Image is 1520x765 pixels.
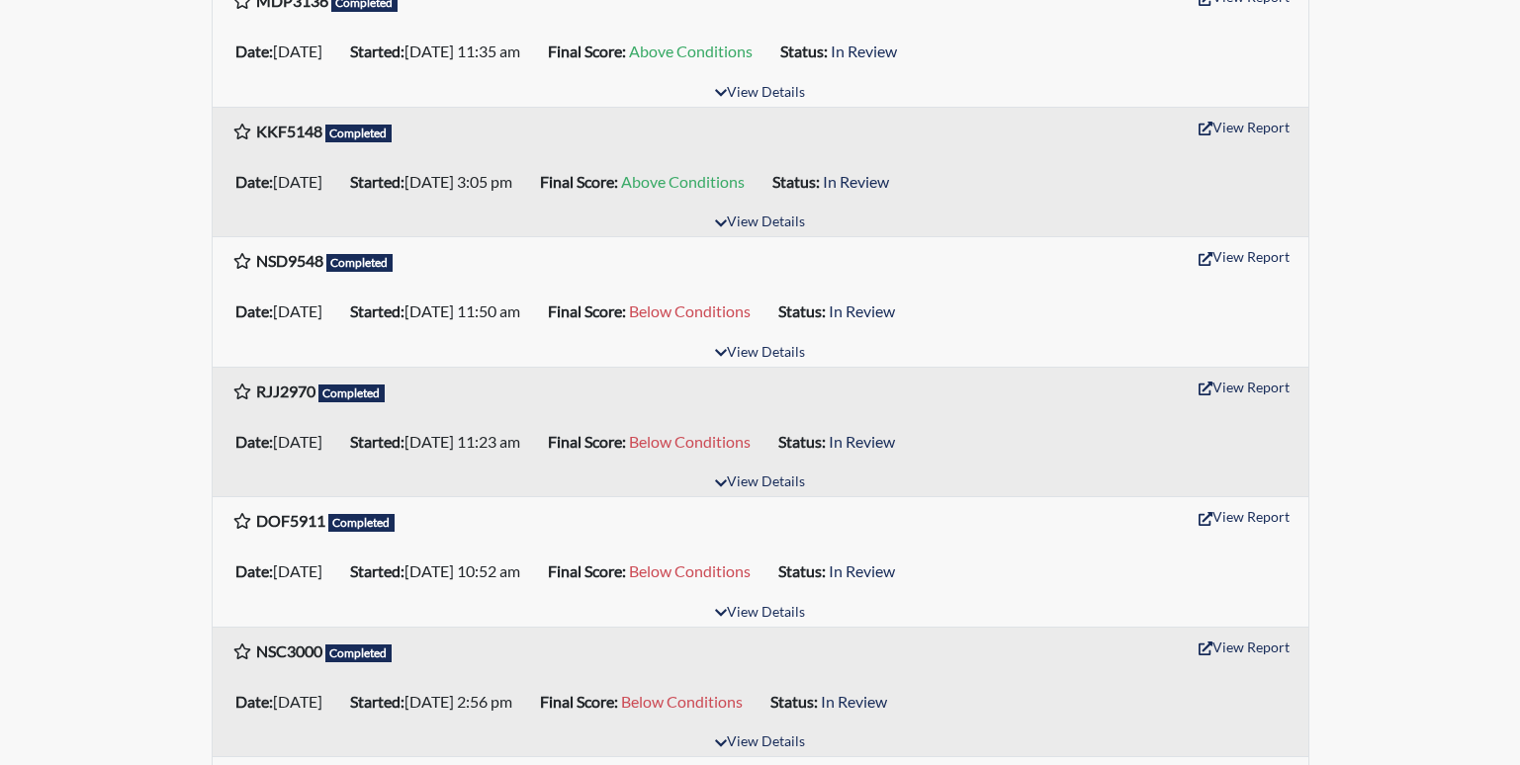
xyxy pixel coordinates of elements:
[227,296,342,327] li: [DATE]
[256,122,322,140] b: KKF5148
[1190,632,1298,662] button: View Report
[256,251,323,270] b: NSD9548
[778,301,826,320] b: Status:
[350,42,404,60] b: Started:
[227,426,342,458] li: [DATE]
[342,426,540,458] li: [DATE] 11:23 am
[621,692,743,711] span: Below Conditions
[706,340,814,367] button: View Details
[235,42,273,60] b: Date:
[235,561,273,580] b: Date:
[548,561,626,580] b: Final Score:
[342,36,540,67] li: [DATE] 11:35 am
[706,469,814,496] button: View Details
[326,254,394,272] span: Completed
[350,301,404,320] b: Started:
[318,384,386,402] span: Completed
[350,561,404,580] b: Started:
[1190,372,1298,402] button: View Report
[256,382,315,400] b: RJJ2970
[1190,501,1298,532] button: View Report
[706,729,814,756] button: View Details
[325,125,393,142] span: Completed
[706,600,814,627] button: View Details
[350,172,404,191] b: Started:
[829,432,895,451] span: In Review
[235,172,273,191] b: Date:
[540,172,618,191] b: Final Score:
[780,42,828,60] b: Status:
[629,561,751,580] span: Below Conditions
[227,36,342,67] li: [DATE]
[342,555,540,587] li: [DATE] 10:52 am
[706,80,814,107] button: View Details
[227,166,342,198] li: [DATE]
[1190,241,1298,272] button: View Report
[778,432,826,451] b: Status:
[548,42,626,60] b: Final Score:
[328,514,396,532] span: Completed
[235,432,273,451] b: Date:
[540,692,618,711] b: Final Score:
[772,172,820,191] b: Status:
[823,172,889,191] span: In Review
[629,432,751,451] span: Below Conditions
[629,301,751,320] span: Below Conditions
[342,686,532,718] li: [DATE] 2:56 pm
[829,561,895,580] span: In Review
[342,166,532,198] li: [DATE] 3:05 pm
[342,296,540,327] li: [DATE] 11:50 am
[325,644,393,662] span: Completed
[235,301,273,320] b: Date:
[227,555,342,587] li: [DATE]
[821,692,887,711] span: In Review
[831,42,897,60] span: In Review
[235,692,273,711] b: Date:
[629,42,753,60] span: Above Conditions
[621,172,745,191] span: Above Conditions
[829,301,895,320] span: In Review
[548,301,626,320] b: Final Score:
[350,692,404,711] b: Started:
[548,432,626,451] b: Final Score:
[770,692,818,711] b: Status:
[778,561,826,580] b: Status:
[1190,112,1298,142] button: View Report
[256,641,322,660] b: NSC3000
[706,210,814,236] button: View Details
[227,686,342,718] li: [DATE]
[256,511,325,530] b: DOF5911
[350,432,404,451] b: Started:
